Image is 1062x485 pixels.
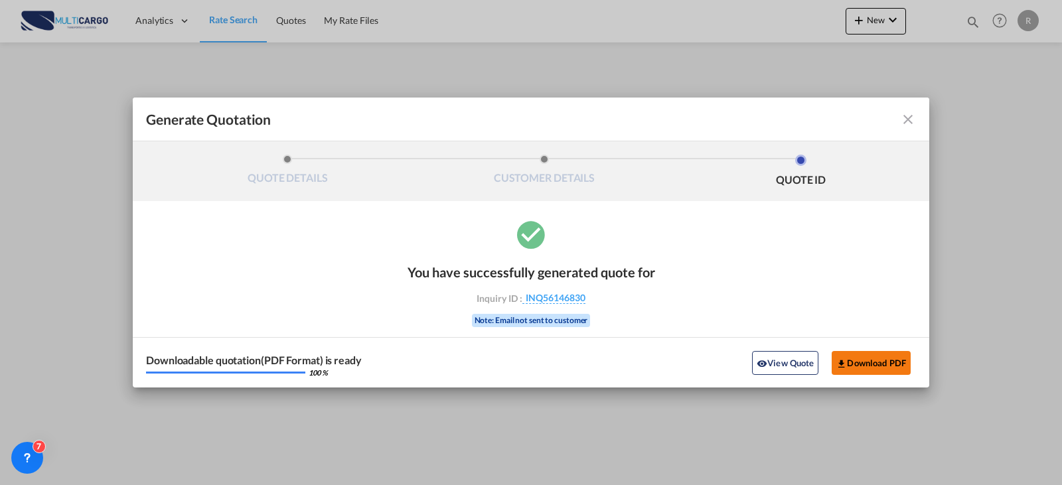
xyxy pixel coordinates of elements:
[408,264,655,280] div: You have successfully generated quote for
[159,155,416,190] li: QUOTE DETAILS
[672,155,929,190] li: QUOTE ID
[900,111,916,127] md-icon: icon-close fg-AAA8AD cursor m-0
[146,111,271,128] span: Generate Quotation
[836,358,847,369] md-icon: icon-download
[454,292,608,304] div: Inquiry ID :
[832,351,911,375] button: Download PDF
[514,218,548,251] md-icon: icon-checkbox-marked-circle
[522,292,585,304] span: INQ56146830
[146,355,362,366] div: Downloadable quotation(PDF Format) is ready
[472,314,591,327] div: Note: Email not sent to customer
[133,98,929,387] md-dialog: Generate QuotationQUOTE ...
[757,358,767,369] md-icon: icon-eye
[752,351,818,375] button: icon-eyeView Quote
[309,369,328,376] div: 100 %
[416,155,673,190] li: CUSTOMER DETAILS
